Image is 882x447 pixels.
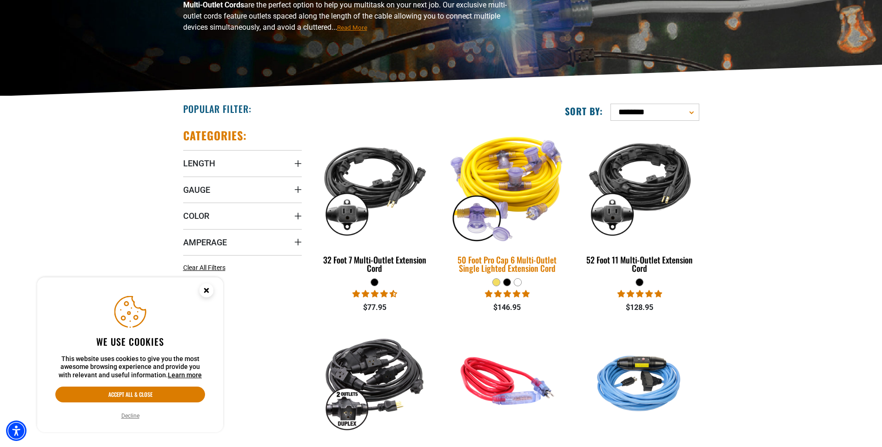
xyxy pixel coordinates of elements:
summary: Gauge [183,177,302,203]
span: Color [183,210,209,221]
a: This website uses cookies to give you the most awesome browsing experience and provide you with r... [168,371,202,379]
img: black [316,327,433,434]
div: $146.95 [448,302,566,313]
span: 4.68 stars [352,289,397,298]
button: Close this option [190,277,223,306]
span: are the perfect option to help you multitask on your next job. Our exclusive multi-outlet cords f... [183,0,507,32]
span: Gauge [183,184,210,195]
a: black 52 Foot 11 Multi-Outlet Extension Cord [580,128,699,278]
span: Amperage [183,237,227,248]
div: 52 Foot 11 Multi-Outlet Extension Cord [580,256,699,272]
span: Read More [337,24,367,31]
button: Accept all & close [55,387,205,402]
summary: Length [183,150,302,176]
div: $128.95 [580,302,699,313]
b: Multi-Outlet Cords [183,0,244,9]
h2: Popular Filter: [183,103,252,115]
h2: We use cookies [55,335,205,348]
p: This website uses cookies to give you the most awesome browsing experience and provide you with r... [55,355,205,380]
img: black [581,133,698,240]
span: 4.95 stars [617,289,662,298]
div: 32 Foot 7 Multi-Outlet Extension Cord [316,256,434,272]
summary: Amperage [183,229,302,255]
div: $77.95 [316,302,434,313]
div: Accessibility Menu [6,421,27,441]
aside: Cookie Consent [37,277,223,433]
span: 4.80 stars [485,289,530,298]
label: Sort by: [565,105,603,117]
div: 50 Foot Pro Cap 6 Multi-Outlet Single Lighted Extension Cord [448,256,566,272]
summary: Color [183,203,302,229]
h2: Categories: [183,128,247,143]
a: black 32 Foot 7 Multi-Outlet Extension Cord [316,128,434,278]
img: red [449,327,566,434]
a: yellow 50 Foot Pro Cap 6 Multi-Outlet Single Lighted Extension Cord [448,128,566,278]
span: Length [183,158,215,169]
img: yellow [442,127,572,246]
span: Clear All Filters [183,264,225,271]
a: Clear All Filters [183,263,229,273]
img: Light Blue [581,327,698,434]
button: Decline [119,411,142,421]
img: black [316,133,433,240]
